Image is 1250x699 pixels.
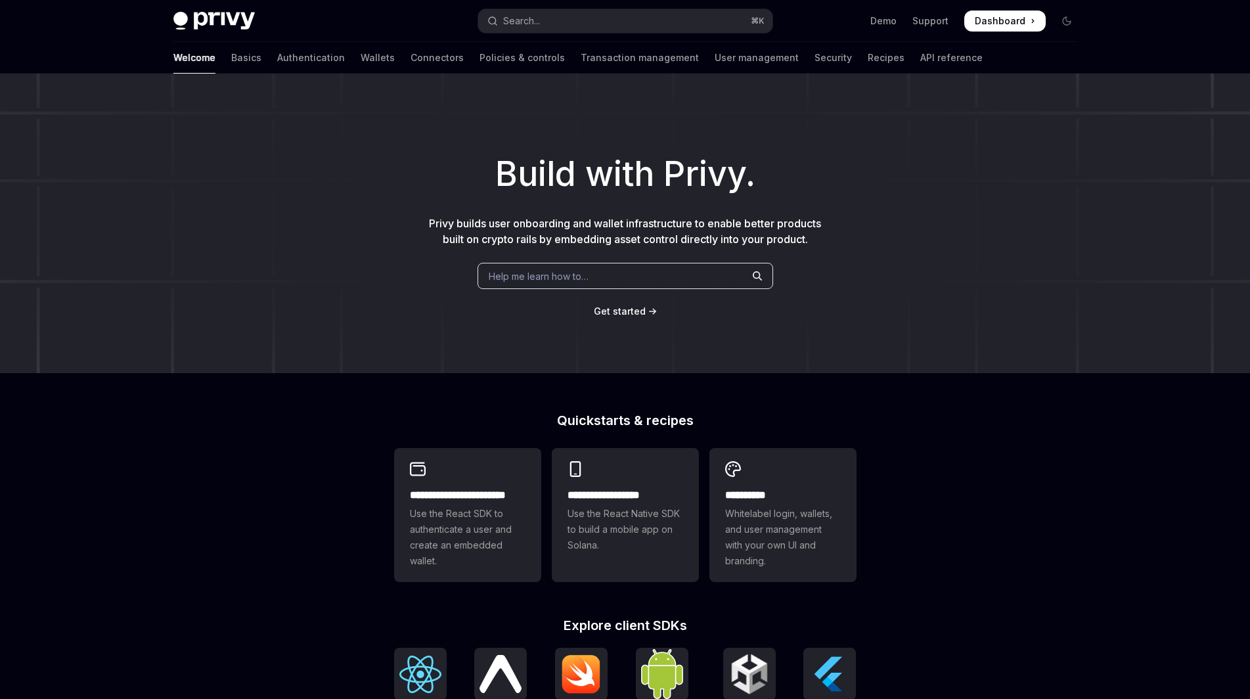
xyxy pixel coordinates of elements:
[361,42,395,74] a: Wallets
[975,14,1025,28] span: Dashboard
[503,13,540,29] div: Search...
[489,269,589,283] span: Help me learn how to…
[715,42,799,74] a: User management
[568,506,683,553] span: Use the React Native SDK to build a mobile app on Solana.
[815,42,852,74] a: Security
[552,448,699,582] a: **** **** **** ***Use the React Native SDK to build a mobile app on Solana.
[725,506,841,569] span: Whitelabel login, wallets, and user management with your own UI and branding.
[399,656,441,693] img: React
[594,305,646,318] a: Get started
[394,619,857,632] h2: Explore client SDKs
[728,653,770,695] img: Unity
[751,16,765,26] span: ⌘ K
[411,42,464,74] a: Connectors
[594,305,646,317] span: Get started
[964,11,1046,32] a: Dashboard
[277,42,345,74] a: Authentication
[920,42,983,74] a: API reference
[429,217,821,246] span: Privy builds user onboarding and wallet infrastructure to enable better products built on crypto ...
[173,42,215,74] a: Welcome
[868,42,904,74] a: Recipes
[173,12,255,30] img: dark logo
[809,653,851,695] img: Flutter
[709,448,857,582] a: **** *****Whitelabel login, wallets, and user management with your own UI and branding.
[1056,11,1077,32] button: Toggle dark mode
[480,42,565,74] a: Policies & controls
[581,42,699,74] a: Transaction management
[870,14,897,28] a: Demo
[560,654,602,694] img: iOS (Swift)
[641,649,683,698] img: Android (Kotlin)
[912,14,949,28] a: Support
[410,506,525,569] span: Use the React SDK to authenticate a user and create an embedded wallet.
[394,414,857,427] h2: Quickstarts & recipes
[478,9,772,33] button: Open search
[480,655,522,692] img: React Native
[21,148,1229,200] h1: Build with Privy.
[231,42,261,74] a: Basics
